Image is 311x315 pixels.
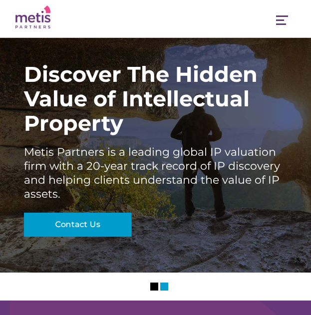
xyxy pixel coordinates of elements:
[24,145,287,201] div: Metis Partners is a leading global IP valuation firm with a 20-year track record of IP discovery ...
[150,283,158,291] li: Slider Page 1
[160,283,168,291] li: Slider Page 2
[24,213,131,237] a: Contact Us
[24,62,287,135] div: Discover The Hidden Value of Intellectual Property
[15,5,50,29] img: Metis Partners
